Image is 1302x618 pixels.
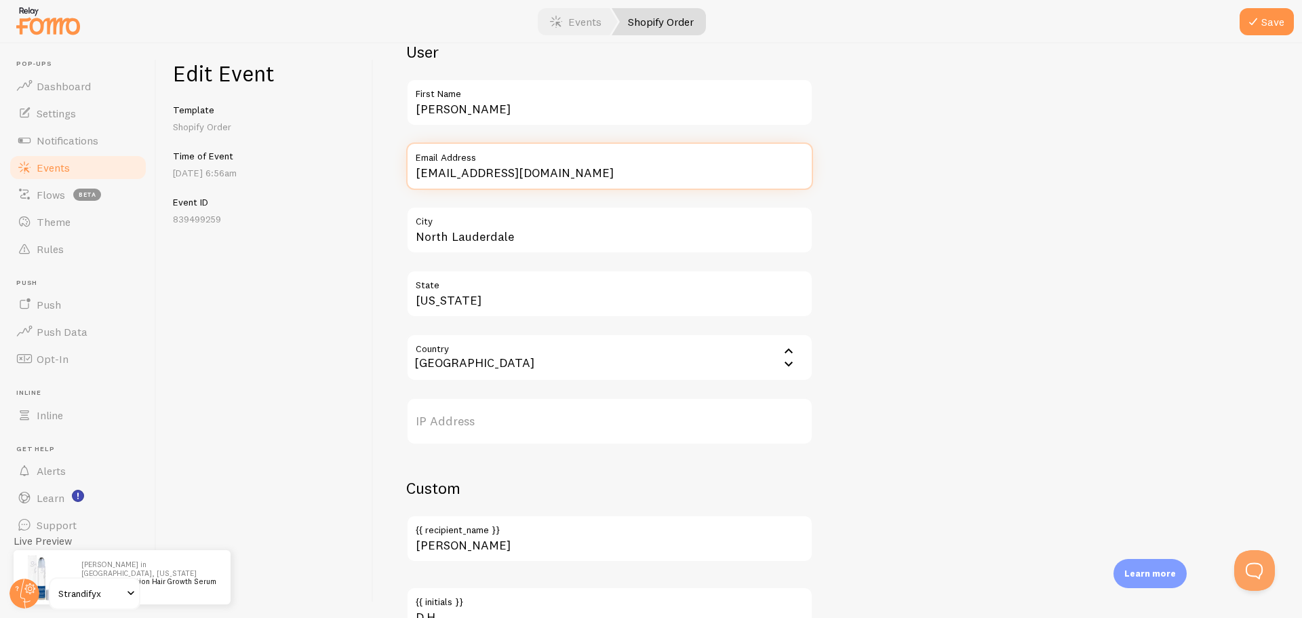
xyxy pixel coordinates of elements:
[14,3,82,38] img: fomo-relay-logo-orange.svg
[406,478,813,499] h2: Custom
[406,206,813,229] label: City
[8,127,148,154] a: Notifications
[37,215,71,229] span: Theme
[16,445,148,454] span: Get Help
[406,270,813,293] label: State
[16,389,148,398] span: Inline
[8,235,148,263] a: Rules
[37,325,87,339] span: Push Data
[8,100,148,127] a: Settings
[72,490,84,502] svg: <p>Watch New Feature Tutorials!</p>
[37,242,64,256] span: Rules
[37,352,68,366] span: Opt-In
[173,104,357,116] h5: Template
[173,166,357,180] p: [DATE] 6:56am
[8,484,148,511] a: Learn
[58,585,123,602] span: Strandifyx
[49,577,140,610] a: Strandifyx
[73,189,101,201] span: beta
[37,408,63,422] span: Inline
[37,464,66,478] span: Alerts
[8,208,148,235] a: Theme
[37,79,91,93] span: Dashboard
[37,188,65,201] span: Flows
[37,491,64,505] span: Learn
[8,291,148,318] a: Push
[406,41,813,62] h2: User
[406,79,813,102] label: First Name
[8,73,148,100] a: Dashboard
[1113,559,1187,588] div: Learn more
[37,134,98,147] span: Notifications
[8,457,148,484] a: Alerts
[8,402,148,429] a: Inline
[8,318,148,345] a: Push Data
[1124,567,1176,580] p: Learn more
[173,196,357,208] h5: Event ID
[173,60,357,88] h1: Edit Event
[8,345,148,372] a: Opt-In
[8,181,148,208] a: Flows beta
[406,334,542,381] div: [GEOGRAPHIC_DATA]
[173,150,357,162] h5: Time of Event
[37,161,70,174] span: Events
[406,398,813,445] label: IP Address
[8,511,148,539] a: Support
[1234,550,1275,591] iframe: Help Scout Beacon - Open
[406,515,813,538] label: {{ recipient_name }}
[406,587,813,610] label: {{ initials }}
[16,279,148,288] span: Push
[406,142,813,166] label: Email Address
[37,298,61,311] span: Push
[8,154,148,181] a: Events
[37,107,76,120] span: Settings
[173,120,357,134] p: Shopify Order
[173,212,357,226] p: 839499259
[16,60,148,69] span: Pop-ups
[37,518,77,532] span: Support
